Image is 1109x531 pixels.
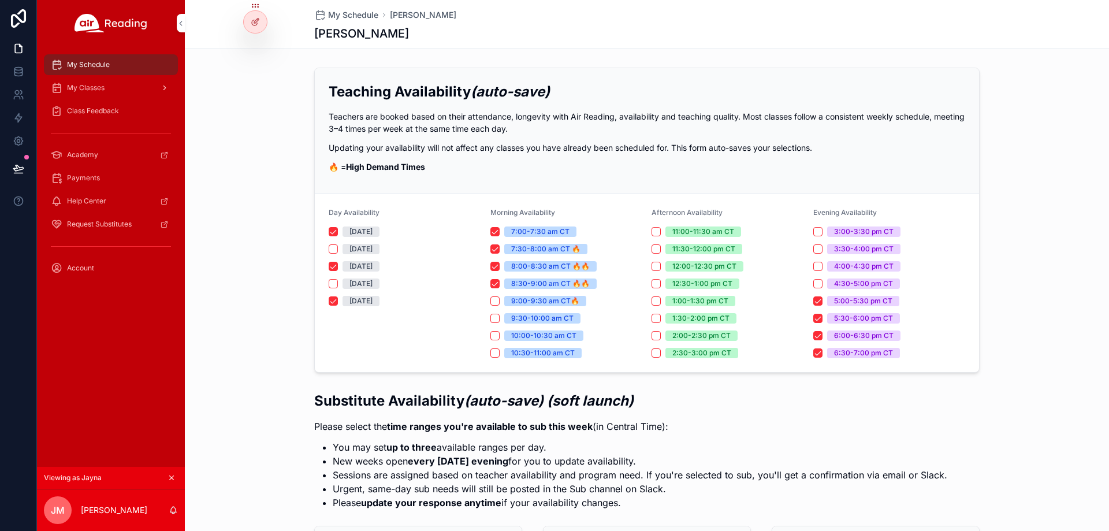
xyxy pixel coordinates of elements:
[349,244,373,254] div: [DATE]
[834,348,893,358] div: 6:30-7:00 pm CT
[511,244,580,254] div: 7:30-8:00 am CT 🔥
[471,83,550,100] em: (auto-save)
[349,296,373,306] div: [DATE]
[834,226,894,237] div: 3:00-3:30 pm CT
[44,54,178,75] a: My Schedule
[834,244,894,254] div: 3:30-4:00 pm CT
[67,150,98,159] span: Academy
[349,279,373,289] div: [DATE]
[44,191,178,211] a: Help Center
[349,261,373,272] div: [DATE]
[51,503,65,517] span: JM
[834,331,894,341] div: 6:00-6:30 pm CT
[67,173,100,183] span: Payments
[511,296,579,306] div: 9:00-9:30 am CT🔥
[672,279,732,289] div: 12:30-1:00 pm CT
[390,9,456,21] a: [PERSON_NAME]
[44,144,178,165] a: Academy
[314,9,378,21] a: My Schedule
[329,82,965,101] h2: Teaching Availability
[672,244,735,254] div: 11:30-12:00 pm CT
[834,279,893,289] div: 4:30-5:00 pm CT
[349,226,373,237] div: [DATE]
[333,468,947,482] li: Sessions are assigned based on teacher availability and program need. If you're selected to sub, ...
[464,392,634,409] em: (auto-save) (soft launch)
[44,214,178,235] a: Request Substitutes
[44,168,178,188] a: Payments
[329,110,965,135] p: Teachers are booked based on their attendance, longevity with Air Reading, availability and teach...
[511,261,590,272] div: 8:00-8:30 am CT 🔥🔥
[314,391,947,410] h2: Substitute Availability
[834,261,894,272] div: 4:00-4:30 pm CT
[44,77,178,98] a: My Classes
[67,60,110,69] span: My Schedule
[386,441,437,453] strong: up to three
[672,348,731,358] div: 2:30-3:00 pm CT
[329,161,965,173] p: 🔥 =
[511,348,575,358] div: 10:30-11:00 am CT
[511,226,570,237] div: 7:00-7:30 am CT
[37,46,185,294] div: scrollable content
[44,473,102,482] span: Viewing as Jayna
[67,263,94,273] span: Account
[361,497,501,508] strong: update your response anytime
[333,496,947,510] li: Please if your availability changes.
[672,313,730,324] div: 1:30-2:00 pm CT
[333,482,947,496] li: Urgent, same-day sub needs will still be posted in the Sub channel on Slack.
[408,455,508,467] strong: every [DATE] evening
[387,421,593,432] strong: time ranges you're available to sub this week
[329,208,379,217] span: Day Availability
[333,440,947,454] li: You may set available ranges per day.
[328,9,378,21] span: My Schedule
[44,258,178,279] a: Account
[511,331,576,341] div: 10:00-10:30 am CT
[672,226,734,237] div: 11:00-11:30 am CT
[67,220,132,229] span: Request Substitutes
[834,313,893,324] div: 5:30-6:00 pm CT
[44,101,178,121] a: Class Feedback
[329,142,965,154] p: Updating your availability will not affect any classes you have already been scheduled for. This ...
[81,504,147,516] p: [PERSON_NAME]
[672,296,728,306] div: 1:00-1:30 pm CT
[314,419,947,433] p: Please select the (in Central Time):
[834,296,892,306] div: 5:00-5:30 pm CT
[813,208,877,217] span: Evening Availability
[672,261,736,272] div: 12:00-12:30 pm CT
[672,331,731,341] div: 2:00-2:30 pm CT
[652,208,723,217] span: Afternoon Availability
[67,196,106,206] span: Help Center
[511,313,574,324] div: 9:30-10:00 am CT
[333,454,947,468] li: New weeks open for you to update availability.
[511,279,590,289] div: 8:30-9:00 am CT 🔥🔥
[75,14,147,32] img: App logo
[490,208,555,217] span: Morning Availability
[67,83,105,92] span: My Classes
[314,25,409,42] h1: [PERSON_NAME]
[67,106,119,116] span: Class Feedback
[346,162,425,172] strong: High Demand Times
